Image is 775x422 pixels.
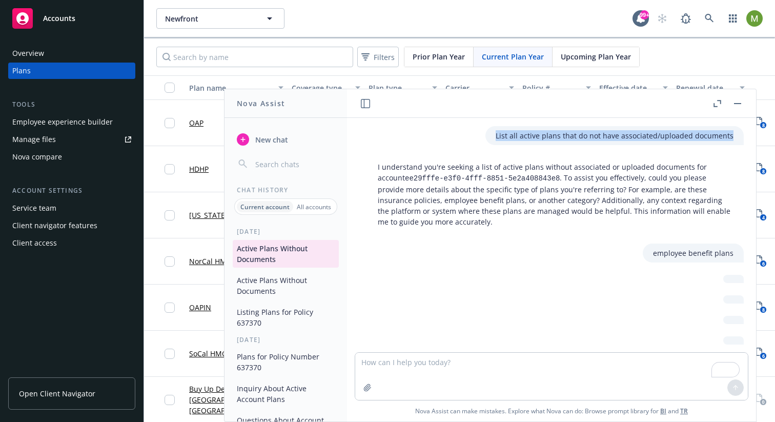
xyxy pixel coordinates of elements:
input: Toggle Row Selected [165,210,175,220]
a: View Plan Documents [753,346,769,362]
div: Client navigator features [12,217,97,234]
div: Chat History [225,186,347,194]
a: Switch app [723,8,743,29]
p: employee benefit plans [653,248,733,258]
a: View Plan Documents [753,115,769,131]
a: View Plan Documents [753,299,769,316]
a: Plans [8,63,135,79]
code: ee29fffe-e3f0-4fff-8851-5e2a408843e8 [405,174,560,183]
span: Filters [374,52,395,63]
span: Open Client Navigator [19,388,95,399]
text: 6 [762,260,764,267]
a: View Plan Documents [753,161,769,177]
input: Search by name [156,47,353,67]
span: Newfront [165,13,254,24]
span: Current Plan Year [482,51,544,62]
div: 99+ [640,10,649,19]
input: Toggle Row Selected [165,256,175,267]
a: Client access [8,235,135,251]
button: Renewal date [672,75,749,100]
span: Accounts [43,14,75,23]
div: Overview [12,45,44,62]
button: Newfront [156,8,284,29]
div: Carrier [445,83,503,93]
button: Coverage type [288,75,364,100]
a: SoCal HMO 20 [189,348,238,359]
div: Renewal date [676,83,733,93]
a: View Plan Documents [753,207,769,224]
button: New chat [233,130,339,149]
button: Inquiry About Active Account Plans [233,380,339,408]
a: Overview [8,45,135,62]
div: Service team [12,200,56,216]
a: View Plan Documents [753,253,769,270]
a: Search [699,8,720,29]
span: New chat [253,134,288,145]
a: Employee experience builder [8,114,135,130]
a: [US_STATE] HMO [189,210,247,220]
a: OAPIN [189,302,211,313]
p: I understand you're seeking a list of active plans without associated or uploaded documents for a... [378,162,733,227]
div: Plans [12,63,31,79]
h1: Nova Assist [237,98,285,109]
a: OAP [189,117,203,128]
div: Tools [8,99,135,110]
a: Nova compare [8,149,135,165]
a: HDHP [189,164,209,174]
button: Active Plans Without Documents [233,240,339,268]
button: Policy # [518,75,595,100]
img: photo [746,10,763,27]
div: Coverage type [292,83,349,93]
div: Plan type [369,83,426,93]
a: BI [660,407,666,415]
a: NorCal HMO 20 [189,256,242,267]
button: Carrier [441,75,518,100]
button: Effective date [595,75,672,100]
input: Toggle Row Selected [165,118,175,128]
div: Nova compare [12,149,62,165]
a: View Plan Documents [753,392,769,408]
p: All accounts [297,203,331,211]
span: Upcoming Plan Year [561,51,631,62]
text: 8 [762,122,764,129]
text: 8 [762,307,764,313]
a: TR [680,407,688,415]
div: Plan name [189,83,272,93]
a: Client navigator features [8,217,135,234]
p: Current account [240,203,290,211]
p: List all active plans that do not have associated/uploaded documents [496,130,733,141]
div: [DATE] [225,335,347,344]
input: Toggle Row Selected [165,303,175,313]
input: Select all [165,83,175,93]
a: Report a Bug [676,8,696,29]
div: Employee experience builder [12,114,113,130]
a: Start snowing [652,8,672,29]
a: Accounts [8,4,135,33]
input: Toggle Row Selected [165,349,175,359]
input: Search chats [253,157,335,171]
button: Active Plans Without Documents [233,272,339,299]
text: 4 [762,214,764,221]
text: 6 [762,353,764,359]
span: Nova Assist can make mistakes. Explore what Nova can do: Browse prompt library for and [415,400,688,421]
button: Plan name [185,75,288,100]
button: Filters [357,47,399,67]
input: Toggle Row Selected [165,164,175,174]
span: Prior Plan Year [413,51,465,62]
a: Service team [8,200,135,216]
input: Toggle Row Selected [165,395,175,405]
div: Policy # [522,83,580,93]
textarea: To enrich screen reader interactions, please activate Accessibility in Grammarly extension settings [355,353,748,400]
div: Effective date [599,83,657,93]
a: Manage files [8,131,135,148]
div: Client access [12,235,57,251]
a: Buy Up Dental - [GEOGRAPHIC_DATA], [GEOGRAPHIC_DATA] [189,384,283,416]
div: [DATE] [225,227,347,236]
button: Plan type [364,75,441,100]
div: Manage files [12,131,56,148]
div: Account settings [8,186,135,196]
span: Filters [359,50,397,65]
text: 8 [762,168,764,175]
button: Plans for Policy Number 637370 [233,348,339,376]
button: Listing Plans for Policy 637370 [233,304,339,331]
